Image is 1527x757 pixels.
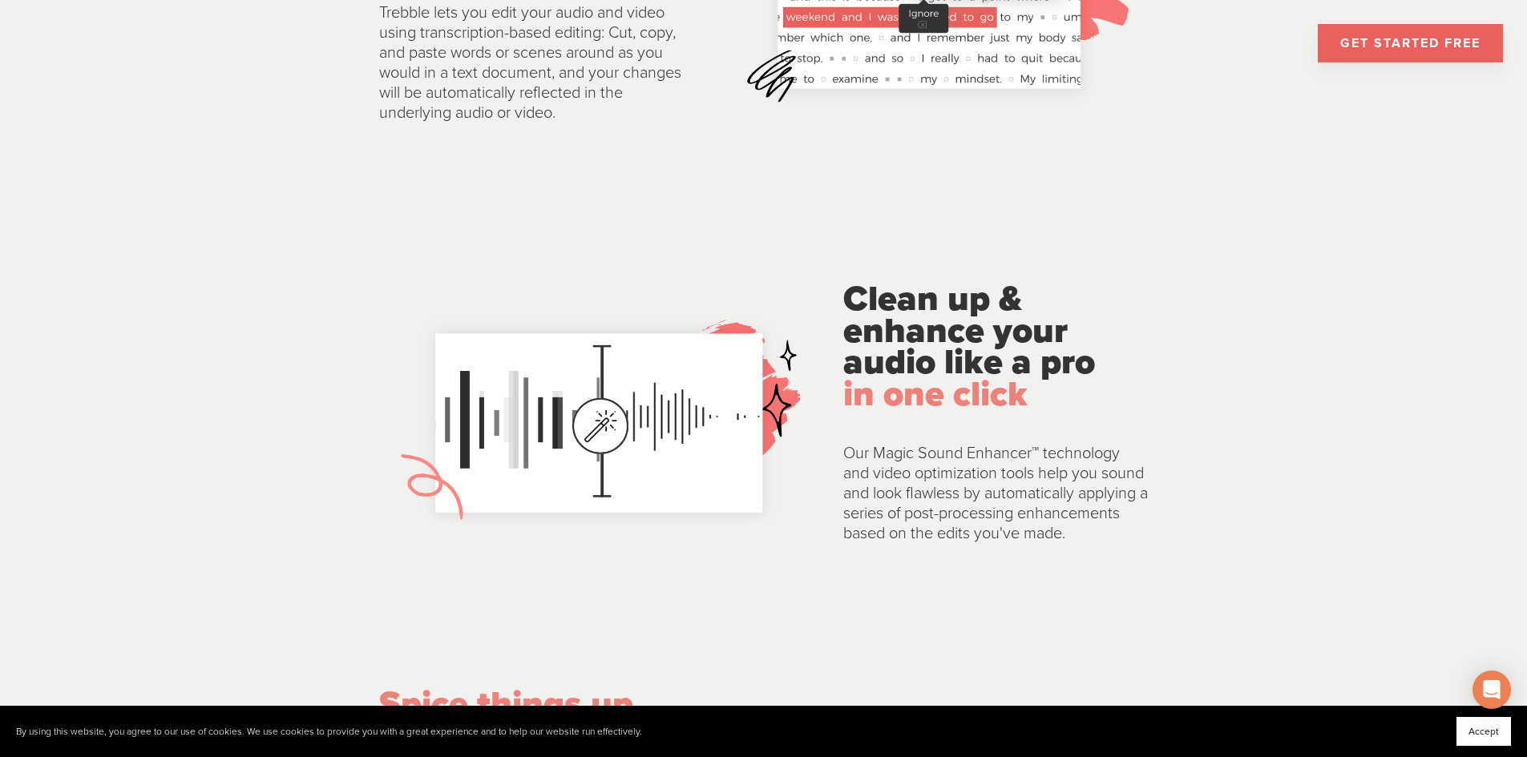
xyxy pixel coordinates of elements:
[379,683,633,726] span: Spice things up
[1456,717,1511,746] button: Accept
[379,304,817,538] img: magic_sound_enhancer_gray.png
[843,284,1148,410] p: Clean up & enhance your audio like a pro
[1318,24,1503,62] a: GET STARTED FREE
[1472,670,1511,709] div: Open Intercom Messenger
[16,726,642,738] p: By using this website, you agree to our use of cookies. We use cookies to provide you with a grea...
[843,444,1148,544] p: Our Magic Sound Enhancer™ technology and video optimization tools help you sound and look flawles...
[379,3,684,123] p: Trebble lets you edit your audio and video using transcription-based editing: Cut, copy, and past...
[843,373,1028,416] span: in one click
[1468,726,1499,737] span: Accept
